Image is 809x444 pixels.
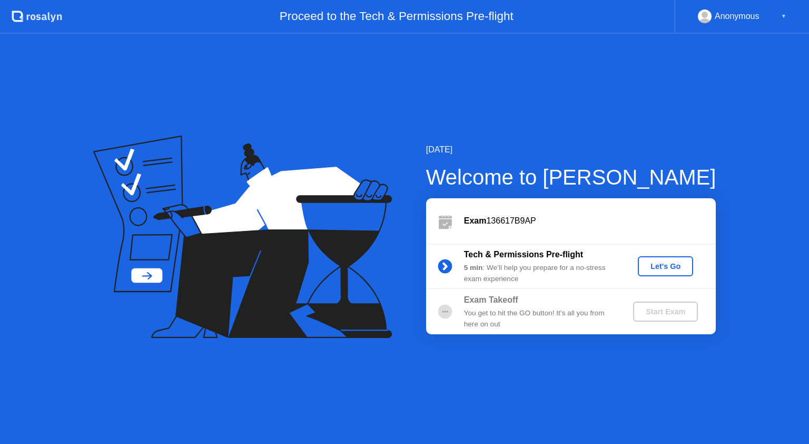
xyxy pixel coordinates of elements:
[638,256,693,276] button: Let's Go
[464,250,583,259] b: Tech & Permissions Pre-flight
[715,9,759,23] div: Anonymous
[781,9,786,23] div: ▼
[426,143,716,156] div: [DATE]
[464,264,483,272] b: 5 min
[637,307,694,316] div: Start Exam
[633,302,698,322] button: Start Exam
[464,216,487,225] b: Exam
[464,215,716,227] div: 136617B9AP
[642,262,689,271] div: Let's Go
[426,161,716,193] div: Welcome to [PERSON_NAME]
[464,295,518,304] b: Exam Takeoff
[464,308,616,330] div: You get to hit the GO button! It’s all you from here on out
[464,263,616,284] div: : We’ll help you prepare for a no-stress exam experience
